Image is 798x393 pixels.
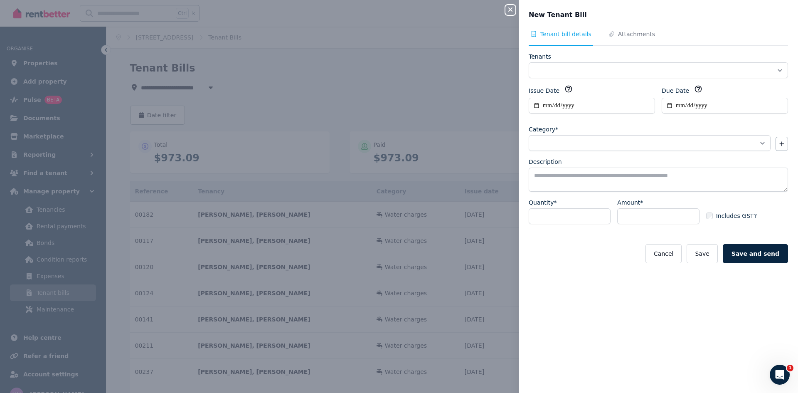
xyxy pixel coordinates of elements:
span: 1 [787,365,793,371]
nav: Tabs [529,30,788,46]
span: Includes GST? [716,212,757,220]
span: Tenant bill details [540,30,591,38]
button: Save [687,244,717,263]
span: New Tenant Bill [529,10,587,20]
label: Amount* [617,198,643,207]
label: Category* [529,125,558,133]
span: Attachments [618,30,655,38]
label: Description [529,158,562,166]
iframe: Intercom live chat [770,365,790,385]
label: Issue Date [529,87,559,95]
label: Quantity* [529,198,557,207]
input: Includes GST? [706,213,713,219]
button: Save and send [723,244,788,263]
label: Tenants [529,52,551,61]
label: Due Date [662,87,689,95]
button: Cancel [645,244,682,263]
